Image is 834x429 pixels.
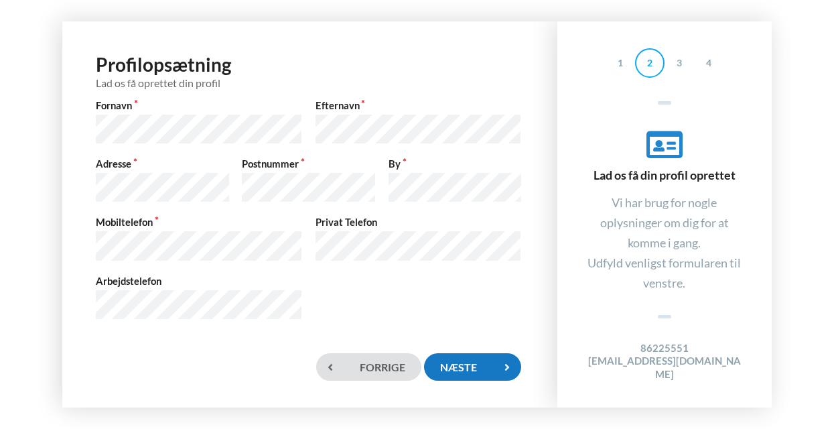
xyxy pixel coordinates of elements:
[96,99,304,112] label: Fornavn
[424,353,520,381] div: Næste
[584,127,745,183] div: Lad os få din profil oprettet
[584,342,745,355] h4: 86225551
[96,215,304,229] label: Mobiltelefon
[316,215,524,229] label: Privat Telefon
[694,48,723,78] div: 4
[96,274,304,288] label: Arbejdstelefon
[316,353,421,381] div: Forrige
[389,157,524,170] label: By
[242,157,377,170] label: Postnummer
[584,192,745,293] div: Vi har brug for nogle oplysninger om dig for at komme i gang. Udfyld venligst formularen til vens...
[584,355,745,381] h4: [EMAIL_ADDRESS][DOMAIN_NAME]
[96,157,231,170] label: Adresse
[96,52,523,89] h1: Profilopsætning
[606,48,635,78] div: 1
[96,76,523,89] div: Lad os få oprettet din profil
[316,99,524,112] label: Efternavn
[635,48,665,78] div: 2
[665,48,694,78] div: 3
